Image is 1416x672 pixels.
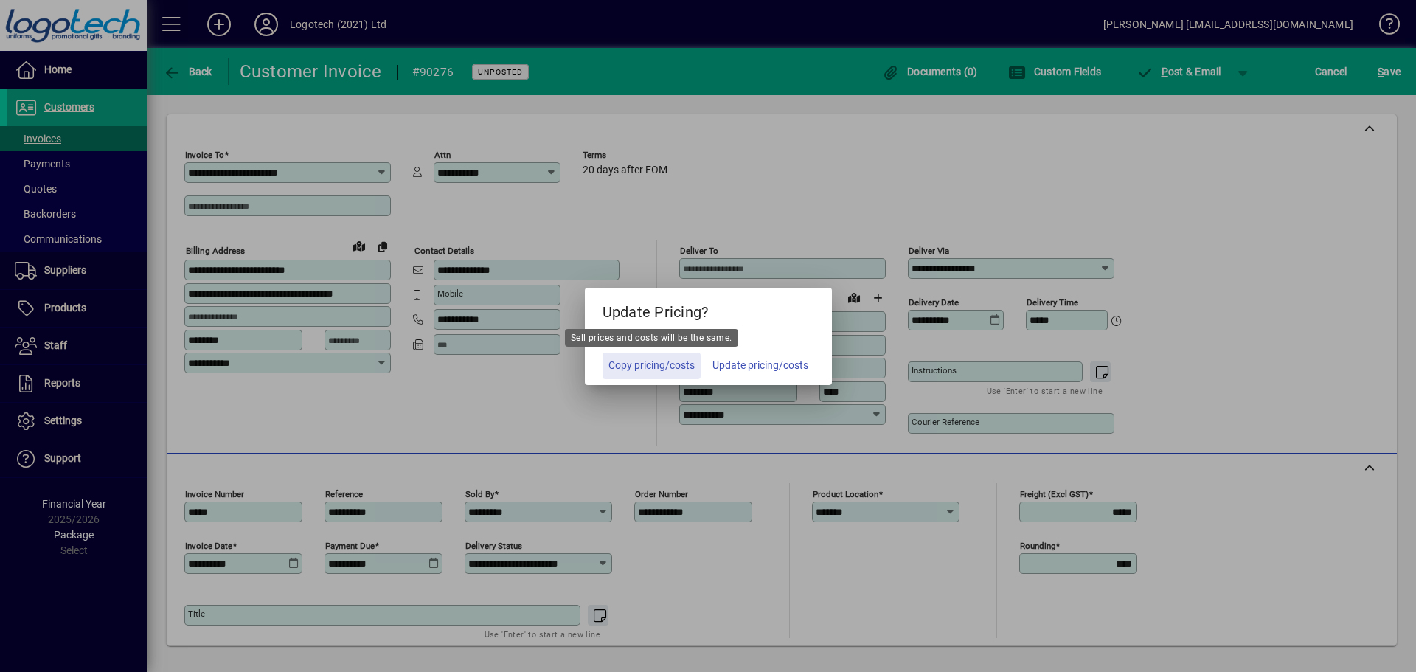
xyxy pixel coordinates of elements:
button: Copy pricing/costs [603,353,701,379]
div: Sell prices and costs will be the same. [565,329,738,347]
span: Update pricing/costs [712,358,808,373]
span: Copy pricing/costs [608,358,695,373]
h5: Update Pricing? [585,288,832,330]
button: Update pricing/costs [707,353,814,379]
